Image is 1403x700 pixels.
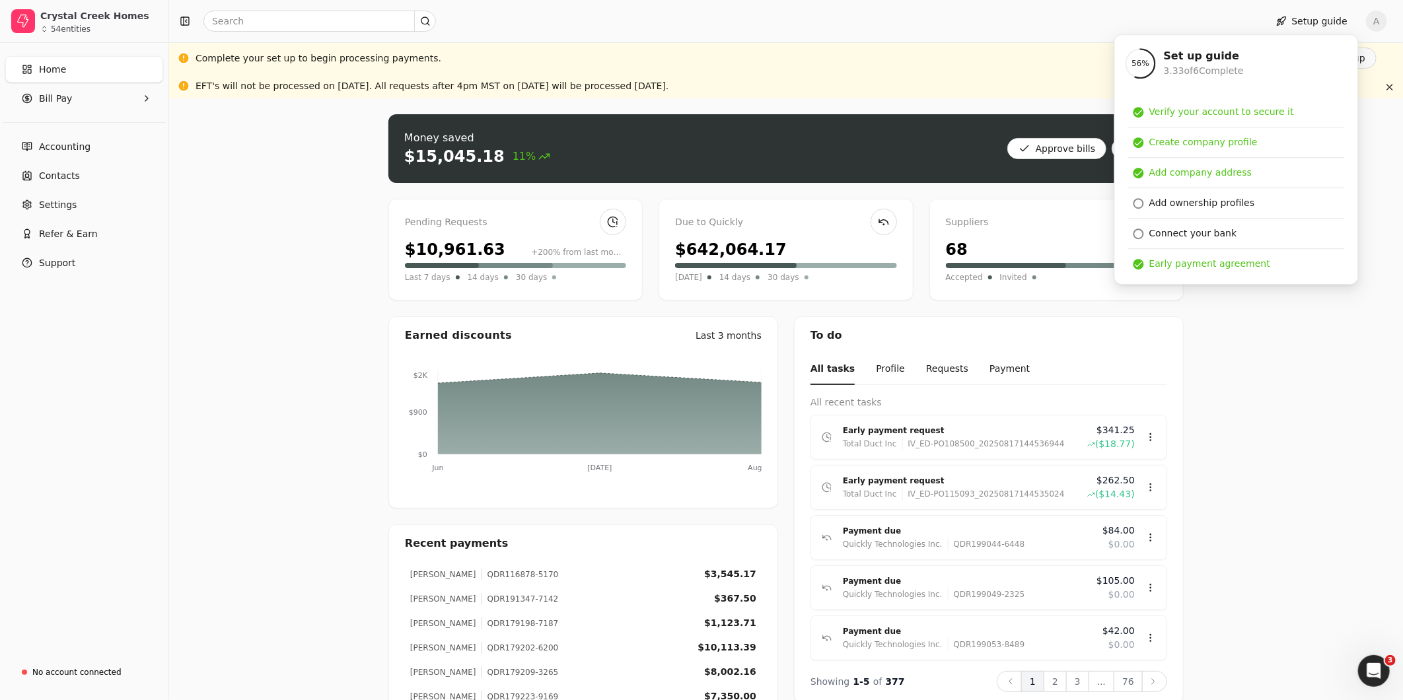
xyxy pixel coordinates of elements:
span: $0.00 [1108,588,1135,602]
span: $341.25 [1097,423,1135,437]
span: Last 7 days [405,271,450,284]
div: Early payment request [843,424,1077,437]
button: 1 [1021,671,1044,692]
div: 3.33 of 6 Complete [1164,64,1244,78]
button: Profile [876,354,905,385]
div: Money saved [404,130,550,146]
button: Requests [926,354,968,385]
div: $8,002.16 [704,665,756,679]
div: QDR179209-3265 [482,666,559,678]
tspan: $2K [414,371,428,380]
a: Accounting [5,133,163,160]
span: $42.00 [1102,624,1135,638]
div: Payment due [843,524,1092,538]
button: Pay [1112,138,1168,159]
div: $642,064.17 [675,238,787,262]
span: of [873,676,882,687]
span: $84.00 [1102,524,1135,538]
div: 68 [946,238,968,262]
span: Settings [39,198,77,212]
div: Setup guide [1114,34,1359,285]
div: [PERSON_NAME] [410,593,476,605]
div: Last 3 months [696,329,762,343]
span: Support [39,256,75,270]
tspan: $900 [409,408,427,417]
span: ($14.43) [1095,487,1135,501]
div: Add ownership profiles [1149,196,1255,210]
div: $3,545.17 [704,567,756,581]
div: Complete your set up to begin processing payments. [196,52,441,65]
span: Accepted [946,271,983,284]
button: 76 [1114,671,1143,692]
button: 3 [1066,671,1089,692]
div: EFT's will not be processed on [DATE]. All requests after 4pm MST on [DATE] will be processed [DA... [196,79,669,93]
div: QDR179198-7187 [482,617,559,629]
span: Invited [1000,271,1027,284]
span: Showing [810,676,849,687]
div: $1,123.71 [704,616,756,630]
div: Due to Quickly [675,215,896,230]
span: Home [39,63,66,77]
div: Set up guide [1164,48,1244,64]
div: [PERSON_NAME] [410,642,476,654]
div: All recent tasks [810,396,1167,409]
div: IV_ED-PO108500_20250817144536944 [902,437,1065,450]
span: 30 days [768,271,799,284]
div: Quickly Technologies Inc. [843,588,943,601]
div: 54 entities [51,25,90,33]
div: Total Duct Inc [843,487,897,501]
button: Bill Pay [5,85,163,112]
span: 30 days [516,271,547,284]
div: Recent payments [389,525,777,562]
button: Payment [989,354,1030,385]
div: QDR191347-7142 [482,593,559,605]
div: $10,113.39 [698,641,756,654]
button: Setup guide [1266,11,1358,32]
div: +200% from last month [531,246,626,258]
div: $15,045.18 [404,146,505,167]
div: Add company address [1149,166,1252,180]
div: Quickly Technologies Inc. [843,638,943,651]
div: IV_ED-PO115093_20250817144535024 [902,487,1065,501]
span: Contacts [39,169,80,183]
a: Home [5,56,163,83]
div: Early payment agreement [1149,257,1270,271]
span: Refer & Earn [39,227,98,241]
span: [DATE] [675,271,702,284]
div: Connect your bank [1149,227,1237,240]
div: Early payment request [843,474,1077,487]
div: Create company profile [1149,135,1258,149]
button: All tasks [810,354,855,385]
span: Accounting [39,140,90,154]
button: Approve bills [1007,138,1107,159]
input: Search [203,11,436,32]
div: To do [795,317,1183,354]
div: [PERSON_NAME] [410,569,476,580]
a: No account connected [5,660,163,684]
span: $0.00 [1108,538,1135,551]
span: 3 [1385,655,1396,666]
a: Settings [5,192,163,218]
div: No account connected [32,666,122,678]
tspan: $0 [418,450,427,459]
button: A [1366,11,1387,32]
div: QDR199053-8489 [948,638,1025,651]
div: QDR179202-6200 [482,642,559,654]
div: Pending Requests [405,215,626,230]
div: QDR199049-2325 [948,588,1025,601]
button: Refer & Earn [5,221,163,247]
button: ... [1089,671,1114,692]
a: Contacts [5,162,163,189]
div: Suppliers [946,215,1167,230]
span: Bill Pay [39,92,72,106]
div: Payment due [843,575,1086,588]
span: 14 days [468,271,499,284]
button: 2 [1044,671,1067,692]
div: $10,961.63 [405,238,505,262]
span: 56 % [1132,57,1149,69]
div: Earned discounts [405,328,512,343]
div: Quickly Technologies Inc. [843,538,943,551]
div: [PERSON_NAME] [410,617,476,629]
